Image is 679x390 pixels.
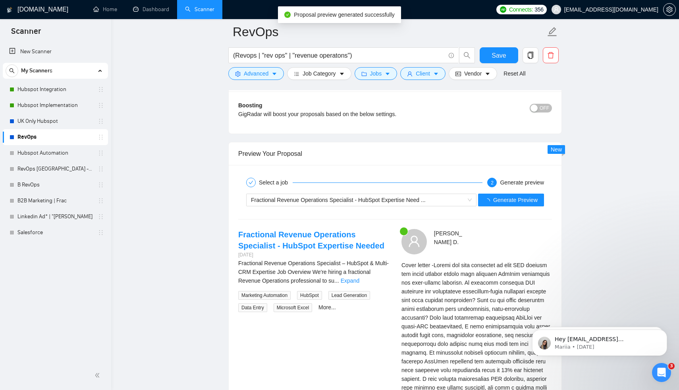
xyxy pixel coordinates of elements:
span: setting [664,6,675,13]
span: delete [543,52,558,59]
div: [DATE] [238,251,389,259]
span: Advanced [244,69,268,78]
p: Message from Mariia, sent 1w ago [35,31,137,38]
span: holder [98,229,104,236]
span: holder [98,86,104,93]
div: Preview Your Proposal [238,142,552,165]
a: Expand [341,277,359,284]
a: New Scanner [9,44,102,60]
span: Client [416,69,430,78]
a: Hubspot Implementation [17,97,93,113]
div: Fractional Revenue Operations Specialist – HubSpot & Multi-CRM Expertise Job Overview We're hirin... [238,259,389,285]
span: holder [98,182,104,188]
span: caret-down [339,71,345,77]
span: idcard [455,71,461,77]
button: settingAdvancedcaret-down [228,67,284,80]
input: Search Freelance Jobs... [233,50,445,60]
span: Job Category [303,69,336,78]
span: 2 [491,180,494,186]
a: RevOps [17,129,93,145]
a: Fractional Revenue Operations Specialist - HubSpot Expertise Needed [238,230,384,250]
span: Fractional Revenue Operations Specialist - HubSpot Expertise Need ... [251,197,426,203]
span: holder [98,150,104,156]
div: GigRadar will boost your proposals based on the below settings. [238,110,474,118]
span: holder [98,213,104,220]
a: B2B Marketing | Frac [17,193,93,209]
span: folder [361,71,367,77]
a: Linkedin Ad* | "[PERSON_NAME] [17,209,93,225]
span: My Scanners [21,63,52,79]
a: Hubspot Integration [17,81,93,97]
button: Generate Preview [478,194,544,206]
a: More... [318,304,336,310]
span: ... [334,277,339,284]
div: Generate preview [500,178,544,187]
button: search [459,47,475,63]
span: double-left [95,371,102,379]
span: HubSpot [297,291,322,300]
span: 356 [534,5,543,14]
span: caret-down [385,71,390,77]
span: holder [98,198,104,204]
img: logo [7,4,12,16]
span: [PERSON_NAME] D . [434,230,462,245]
span: copy [523,52,538,59]
button: barsJob Categorycaret-down [287,67,351,80]
span: caret-down [272,71,277,77]
span: caret-down [433,71,439,77]
span: search [459,52,475,59]
a: B RevOps [17,177,93,193]
iframe: Intercom notifications message [520,313,679,369]
span: caret-down [485,71,490,77]
button: copy [523,47,538,63]
b: Boosting [238,102,262,109]
span: bars [294,71,299,77]
span: Microsoft Excel [274,303,312,312]
span: Save [492,50,506,60]
span: Proposal preview generated successfully [294,12,395,18]
span: Generate Preview [493,196,538,204]
button: search [6,64,18,77]
span: OFF [540,104,549,113]
span: user [408,235,421,248]
button: setting [663,3,676,16]
span: Marketing Automation [238,291,291,300]
button: idcardVendorcaret-down [449,67,497,80]
span: 3 [668,363,675,369]
span: holder [98,102,104,109]
span: edit [547,27,557,37]
span: Jobs [370,69,382,78]
li: My Scanners [3,63,108,241]
a: RevOps [GEOGRAPHIC_DATA] - only [17,161,93,177]
button: userClientcaret-down [400,67,446,80]
button: Save [480,47,518,63]
span: search [6,68,18,74]
a: Reset All [503,69,525,78]
span: Fractional Revenue Operations Specialist – HubSpot & Multi-CRM Expertise Job Overview We're hirin... [238,260,389,284]
span: loading [484,198,493,204]
a: Salesforce [17,225,93,241]
li: New Scanner [3,44,108,60]
span: Connects: [509,5,533,14]
a: UK Only Hubspot [17,113,93,129]
span: holder [98,166,104,172]
button: delete [543,47,559,63]
iframe: Intercom live chat [652,363,671,382]
span: Lead Generation [328,291,370,300]
a: setting [663,6,676,13]
img: upwork-logo.png [500,6,506,13]
input: Scanner name... [233,22,546,42]
a: searchScanner [185,6,214,13]
span: check [249,180,253,185]
span: Vendor [464,69,482,78]
a: Hubspot Automation [17,145,93,161]
span: Data Entry [238,303,267,312]
span: holder [98,134,104,140]
a: homeHome [93,6,117,13]
span: user [554,7,559,12]
button: folderJobscaret-down [355,67,397,80]
a: dashboardDashboard [133,6,169,13]
div: Select a job [259,178,293,187]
